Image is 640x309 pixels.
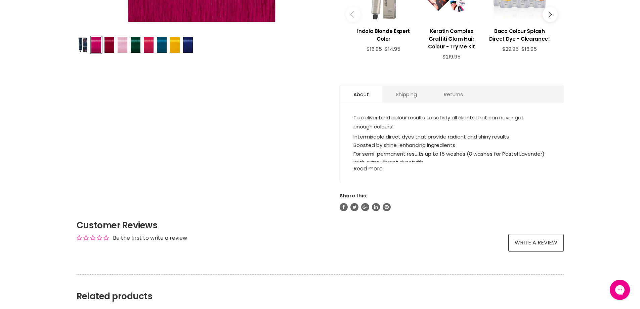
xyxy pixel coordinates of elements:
[385,45,400,52] span: $14.95
[340,193,564,211] aside: Share this:
[130,36,141,53] button: Indola Crea-Bold Direct Dye Semi Permanent
[353,158,550,167] li: With extra vibrant dyestuffs​
[353,114,524,130] span: To deliver bold colour results to satisfy all clients that can never get enough colours! ​
[117,36,128,53] button: Indola Crea-Bold Direct Dye Semi Permanent
[340,86,382,103] a: About
[113,234,187,242] div: Be the first to write a review
[353,22,414,46] a: View product:Indola Blonde Expert Color
[104,37,114,53] img: Indola Crea-Bold Direct Dye Semi Permanent
[170,37,180,53] img: Indola Crea-Bold Direct Dye Semi Permanent
[143,36,154,53] button: Indola Crea-Bold Direct Dye Semi Permanent
[382,86,430,103] a: Shipping
[353,162,550,172] a: Read more
[77,37,88,53] img: Indola Crea-Bold Direct Dye Semi Permanent
[421,27,482,50] h3: Keratin Complex Graffiti Glam Hair Colour - Try Me Kit
[430,86,476,103] a: Returns
[508,234,564,252] a: Write a review
[521,45,537,52] span: $16.95
[606,277,633,302] iframe: Gorgias live chat messenger
[169,36,180,53] button: Indola Crea-Bold Direct Dye Semi Permanent
[91,37,101,53] img: Indola Crea-Bold Direct Dye Semi Permanent
[104,36,115,53] button: Indola Crea-Bold Direct Dye Semi Permanent
[182,36,194,53] button: Indola Crea-Bold Direct Dye Semi Permanent
[77,219,564,231] h2: Customer Reviews
[91,36,102,53] button: Indola Crea-Bold Direct Dye Semi Permanent
[353,27,414,43] h3: Indola Blonde Expert Color
[77,274,564,302] h2: Related products
[421,22,482,54] a: View product:Keratin Complex Graffiti Glam Hair Colour - Try Me Kit
[367,45,382,52] span: $16.95
[502,45,519,52] span: $29.95
[353,150,550,158] li: For semi-permanent results up to 15 washes (8 washes for Pastel Lavender)​
[144,37,154,53] img: Indola Crea-Bold Direct Dye Semi Permanent
[353,133,510,140] span: Intermixable direct dyes that provide radiant and shiny results ​
[76,34,329,53] div: Product thumbnails
[157,37,167,53] img: Indola Crea-Bold Direct Dye Semi Permanent
[183,37,193,53] img: Indola Crea-Bold Direct Dye Semi Permanent
[77,36,89,53] button: Indola Crea-Bold Direct Dye Semi Permanent
[489,22,550,46] a: View product:Baco Colour Splash Direct Dye - Clearance!
[118,37,127,53] img: Indola Crea-Bold Direct Dye Semi Permanent
[156,36,167,53] button: Indola Crea-Bold Direct Dye Semi Permanent
[340,192,367,199] span: Share this:
[131,37,140,53] img: Indola Crea-Bold Direct Dye Semi Permanent
[353,141,550,150] li: Boosted by shine-enhancing ingredients​
[442,53,461,60] span: $219.95
[77,234,109,242] div: Average rating is 0.00 stars
[489,27,550,43] h3: Baco Colour Splash Direct Dye - Clearance!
